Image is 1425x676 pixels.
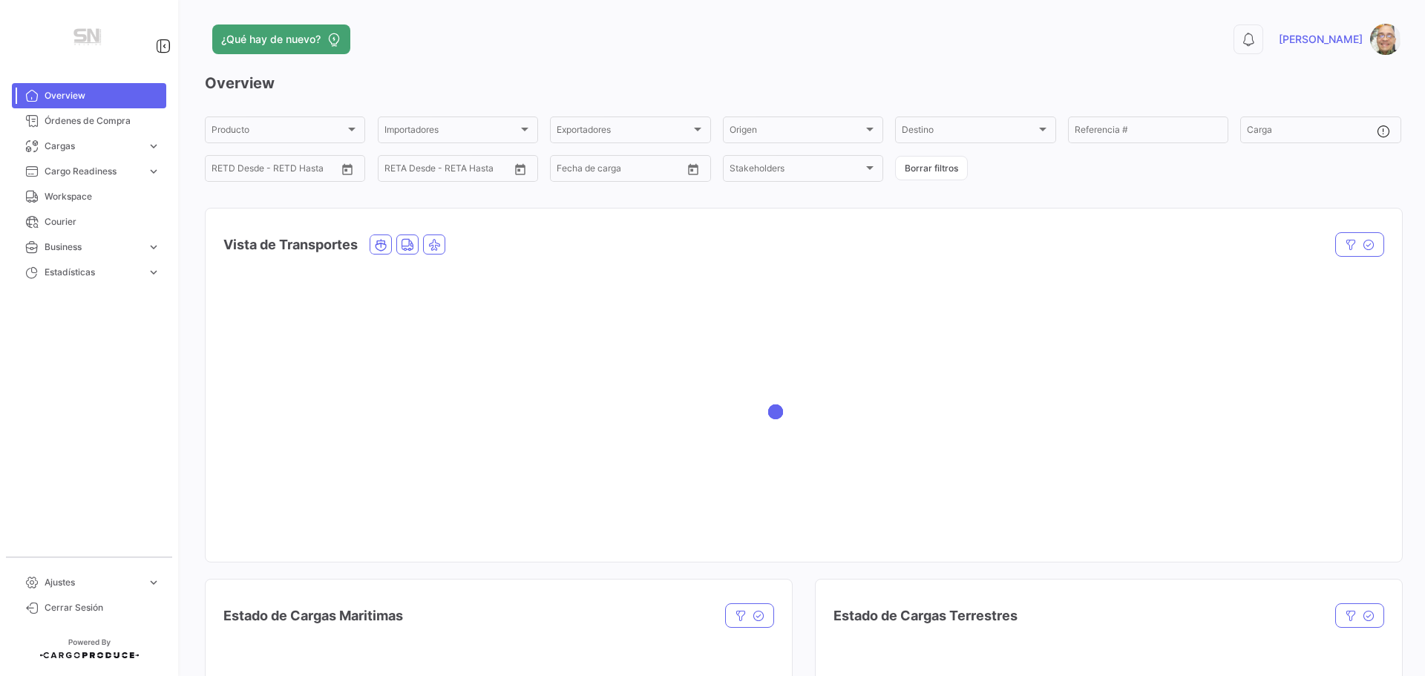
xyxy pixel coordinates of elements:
input: Hasta [249,165,308,176]
input: Hasta [594,165,653,176]
span: Destino [902,127,1035,137]
span: Ajustes [45,576,141,589]
img: Captura.PNG [1370,24,1401,55]
h4: Vista de Transportes [223,234,358,255]
button: Open calendar [682,158,704,180]
input: Desde [212,165,238,176]
span: Business [45,240,141,254]
a: Workspace [12,184,166,209]
h3: Overview [205,73,1401,93]
h4: Estado de Cargas Maritimas [223,606,403,626]
h4: Estado de Cargas Terrestres [833,606,1018,626]
button: Open calendar [509,158,531,180]
span: Producto [212,127,345,137]
input: Desde [384,165,411,176]
button: Borrar filtros [895,156,968,180]
span: Workspace [45,190,160,203]
input: Desde [557,165,583,176]
span: Cargas [45,140,141,153]
button: Ocean [370,235,391,254]
span: ¿Qué hay de nuevo? [221,32,321,47]
a: Overview [12,83,166,108]
button: ¿Qué hay de nuevo? [212,24,350,54]
img: Manufactura+Logo.png [52,18,126,59]
input: Hasta [422,165,481,176]
a: Órdenes de Compra [12,108,166,134]
button: Open calendar [336,158,358,180]
span: Courier [45,215,160,229]
button: Air [424,235,445,254]
span: Origen [730,127,863,137]
a: Courier [12,209,166,234]
span: Importadores [384,127,518,137]
button: Land [397,235,418,254]
span: expand_more [147,576,160,589]
span: expand_more [147,165,160,178]
span: Órdenes de Compra [45,114,160,128]
span: Overview [45,89,160,102]
span: expand_more [147,266,160,279]
span: expand_more [147,240,160,254]
span: [PERSON_NAME] [1279,32,1363,47]
span: Stakeholders [730,165,863,176]
span: expand_more [147,140,160,153]
span: Cerrar Sesión [45,601,160,614]
span: Cargo Readiness [45,165,141,178]
span: Estadísticas [45,266,141,279]
span: Exportadores [557,127,690,137]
